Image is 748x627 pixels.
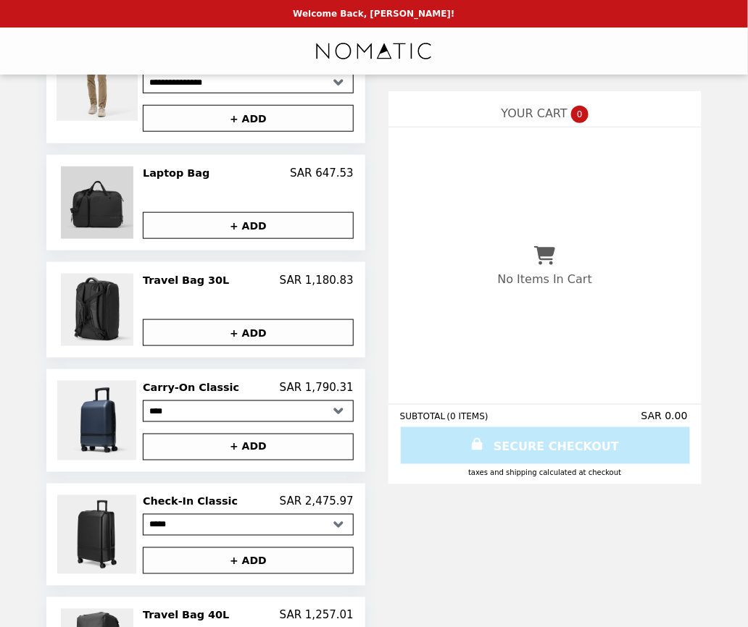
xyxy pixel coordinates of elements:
[61,274,137,346] img: Travel Bag 30L
[280,381,354,394] p: SAR 1,790.31
[143,495,244,508] h2: Check-In Classic
[61,167,137,239] img: Laptop Bag
[280,609,354,622] p: SAR 1,257.01
[641,410,690,421] span: SAR 0.00
[290,167,354,180] p: SAR 647.53
[57,495,140,574] img: Check-In Classic
[143,212,354,239] button: + ADD
[143,105,354,132] button: + ADD
[143,400,354,422] select: Select a product variant
[502,106,568,120] span: YOUR CART
[280,274,354,287] p: SAR 1,180.83
[143,381,245,394] h2: Carry-On Classic
[143,274,235,287] h2: Travel Bag 30L
[293,9,454,19] p: Welcome Back, [PERSON_NAME]!
[315,36,433,66] img: Brand Logo
[143,609,235,622] h2: Travel Bag 40L
[143,514,354,536] select: Select a product variant
[400,469,690,477] div: Taxes and Shipping calculated at checkout
[571,106,589,123] span: 0
[498,272,592,286] p: No Items In Cart
[143,434,354,460] button: + ADD
[143,319,354,346] button: + ADD
[400,411,447,421] span: SUBTOTAL
[143,547,354,574] button: + ADD
[447,411,489,421] span: ( 0 ITEMS )
[57,381,140,460] img: Carry-On Classic
[280,495,354,508] p: SAR 2,475.97
[143,167,215,180] h2: Laptop Bag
